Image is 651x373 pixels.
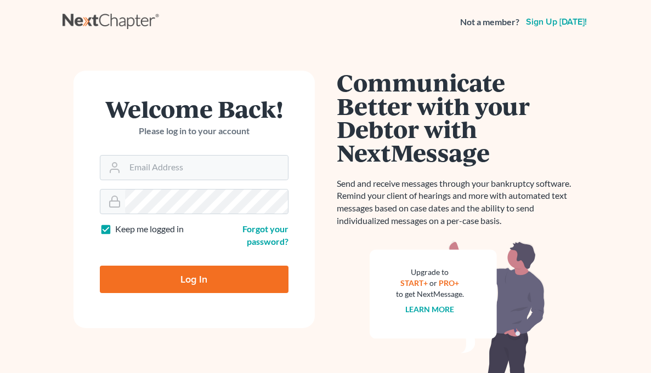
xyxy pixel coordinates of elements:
[396,289,464,300] div: to get NextMessage.
[115,223,184,236] label: Keep me logged in
[524,18,589,26] a: Sign up [DATE]!
[337,71,578,164] h1: Communicate Better with your Debtor with NextMessage
[439,278,459,288] a: PRO+
[460,16,519,28] strong: Not a member?
[242,223,288,246] a: Forgot your password?
[100,266,288,293] input: Log In
[100,125,288,137] p: Please log in to your account
[396,267,464,278] div: Upgrade to
[337,177,578,227] p: Send and receive messages through your bankruptcy software. Remind your client of hearings and mo...
[429,278,437,288] span: or
[405,305,454,314] a: Learn more
[400,278,428,288] a: START+
[125,156,288,180] input: Email Address
[100,97,288,120] h1: Welcome Back!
